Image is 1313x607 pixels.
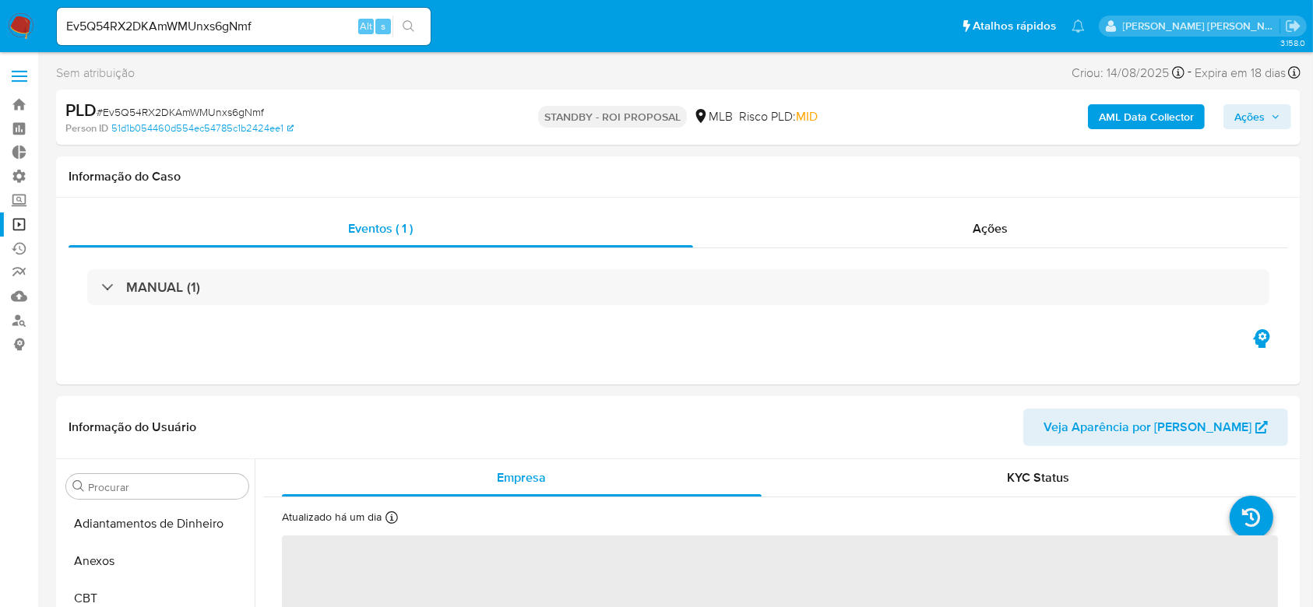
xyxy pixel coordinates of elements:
[97,104,264,120] span: # Ev5Q54RX2DKAmWMUnxs6gNmf
[60,542,255,580] button: Anexos
[1195,65,1286,82] span: Expira em 18 dias
[60,505,255,542] button: Adiantamentos de Dinheiro
[1072,19,1085,33] a: Notificações
[973,18,1056,34] span: Atalhos rápidos
[1223,104,1291,129] button: Ações
[57,16,431,37] input: Pesquise usuários ou casos...
[973,219,1009,237] span: Ações
[126,279,200,296] h3: MANUAL (1)
[88,480,242,494] input: Procurar
[392,16,424,37] button: search-icon
[1188,62,1192,83] span: -
[69,419,196,435] h1: Informação do Usuário
[1072,62,1185,83] div: Criou: 14/08/2025
[796,107,818,125] span: MID
[1123,19,1280,33] p: andrea.asantos@mercadopago.com.br
[497,468,546,486] span: Empresa
[1007,468,1069,486] span: KYC Status
[1234,104,1265,129] span: Ações
[282,510,382,525] p: Atualizado há um dia
[360,19,372,33] span: Alt
[1044,409,1251,446] span: Veja Aparência por [PERSON_NAME]
[65,121,108,135] b: Person ID
[72,480,85,493] button: Procurar
[739,108,818,125] span: Risco PLD:
[69,169,1288,184] h1: Informação do Caso
[349,219,414,237] span: Eventos ( 1 )
[1099,104,1194,129] b: AML Data Collector
[65,97,97,122] b: PLD
[1088,104,1205,129] button: AML Data Collector
[56,65,135,82] span: Sem atribuição
[1285,18,1301,34] a: Sair
[693,108,733,125] div: MLB
[381,19,385,33] span: s
[111,121,294,135] a: 51d1b054460d554ec54785c1b2424ee1
[87,269,1269,305] div: MANUAL (1)
[1023,409,1288,446] button: Veja Aparência por [PERSON_NAME]
[538,106,687,128] p: STANDBY - ROI PROPOSAL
